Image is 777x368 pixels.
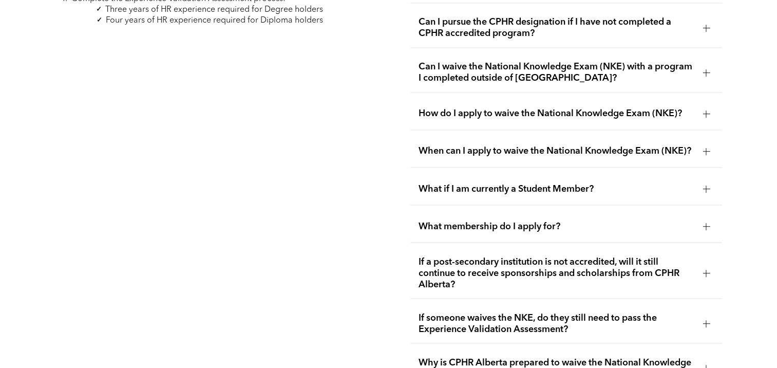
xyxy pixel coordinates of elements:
span: If someone waives the NKE, do they still need to pass the Experience Validation Assessment? [419,312,694,335]
span: How do I apply to waive the National Knowledge Exam (NKE)? [419,108,694,119]
span: If a post-secondary institution is not accredited, will it still continue to receive sponsorships... [419,256,694,290]
span: Four years of HR experience required for Diploma holders [106,16,323,25]
span: Can I pursue the CPHR designation if I have not completed a CPHR accredited program? [419,16,694,39]
span: What membership do I apply for? [419,220,694,232]
span: Three years of HR experience required for Degree holders [105,6,323,14]
span: When can I apply to waive the National Knowledge Exam (NKE)? [419,145,694,157]
span: Can I waive the National Knowledge Exam (NKE) with a program I completed outside of [GEOGRAPHIC_D... [419,61,694,84]
span: What if I am currently a Student Member? [419,183,694,194]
